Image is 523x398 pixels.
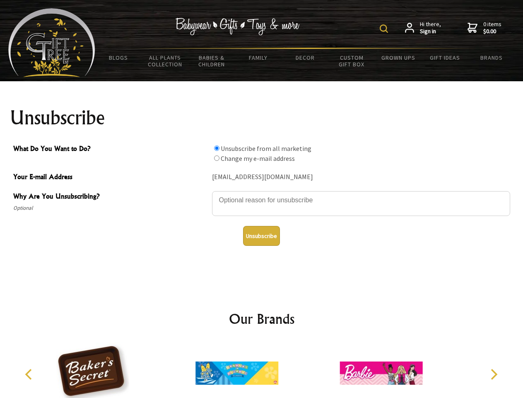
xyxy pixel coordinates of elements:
a: 0 items$0.00 [468,21,501,35]
label: Change my e-mail address [221,154,295,163]
a: All Plants Collection [142,49,189,73]
span: Why Are You Unsubscribing? [13,191,208,203]
a: Brands [468,49,515,66]
img: Babywear - Gifts - Toys & more [176,18,300,35]
span: Optional [13,203,208,213]
a: Grown Ups [375,49,422,66]
a: Babies & Children [188,49,235,73]
button: Unsubscribe [243,226,280,246]
span: What Do You Want to Do? [13,143,208,155]
button: Next [484,365,503,383]
a: Decor [282,49,328,66]
div: [EMAIL_ADDRESS][DOMAIN_NAME] [212,171,510,184]
h1: Unsubscribe [10,108,513,128]
label: Unsubscribe from all marketing [221,144,311,153]
input: What Do You Want to Do? [214,155,219,161]
img: product search [380,24,388,33]
a: Gift Ideas [422,49,468,66]
span: 0 items [483,20,501,35]
span: Your E-mail Address [13,172,208,184]
strong: $0.00 [483,28,501,35]
strong: Sign in [420,28,441,35]
h2: Our Brands [17,309,507,329]
a: Family [235,49,282,66]
button: Previous [21,365,39,383]
input: What Do You Want to Do? [214,146,219,151]
span: Hi there, [420,21,441,35]
a: BLOGS [95,49,142,66]
textarea: Why Are You Unsubscribing? [212,191,510,216]
img: Babyware - Gifts - Toys and more... [8,8,95,77]
a: Hi there,Sign in [405,21,441,35]
a: Custom Gift Box [328,49,375,73]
